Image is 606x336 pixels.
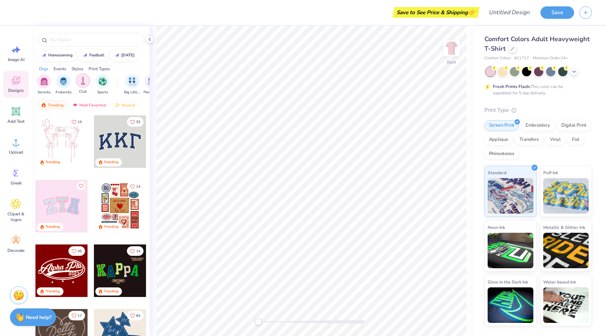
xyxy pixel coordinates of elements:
button: Like [68,311,85,320]
img: trending.gif [41,103,46,108]
button: Like [68,117,85,127]
div: Trending [45,224,60,230]
span: Metallic & Glitter Ink [543,224,585,231]
span: 15 [78,120,82,124]
div: Trending [104,289,118,294]
button: filter button [37,74,51,95]
img: Parent's Weekend Image [148,77,156,86]
button: filter button [144,74,160,95]
div: Vinyl [545,134,565,145]
div: Trending [45,289,60,294]
strong: Fresh Prints Flash: [493,84,531,89]
div: filter for Sorority [37,74,51,95]
img: Big Little Reveal Image [128,77,136,86]
span: Upload [9,149,23,155]
button: filter button [76,74,90,95]
span: 👉 [468,8,476,16]
div: Events [54,66,66,72]
span: # C1717 [514,55,529,61]
div: Trending [38,101,67,109]
div: filter for Big Little Reveal [124,74,140,95]
span: Water based Ink [543,278,576,286]
div: Print Types [89,66,110,72]
span: Glow in the Dark Ink [488,278,528,286]
button: Like [77,182,85,190]
button: Like [127,117,144,127]
span: Comfort Colors Adult Heavyweight T-Shirt [484,35,590,53]
span: 14 [136,249,140,253]
button: football [78,50,108,61]
span: Add Text [7,119,24,124]
button: filter button [124,74,140,95]
div: filter for Parent's Weekend [144,74,160,95]
img: trend_line.gif [82,53,88,57]
img: most_fav.gif [72,103,78,108]
div: homecoming [48,53,73,57]
span: Minimum Order: 24 + [533,55,568,61]
span: Decorate [7,248,24,253]
img: Water based Ink [543,287,589,323]
img: trend_line.gif [114,53,120,57]
button: Like [127,246,144,256]
img: trend_line.gif [41,53,47,57]
img: Puff Ink [543,178,589,214]
div: football [89,53,105,57]
div: filter for Fraternity [56,74,72,95]
div: Embroidery [521,120,555,131]
span: 17 [78,314,82,318]
span: Designs [8,88,24,93]
img: Club Image [79,77,87,85]
div: Screen Print [484,120,519,131]
button: filter button [95,74,110,95]
div: filter for Club [76,73,90,94]
span: Neon Ink [488,224,505,231]
span: Standard [488,169,506,176]
input: Untitled Design [483,5,535,20]
div: Trending [45,160,60,165]
span: Big Little Reveal [124,90,140,95]
div: halloween [121,53,135,57]
button: [DATE] [110,50,138,61]
div: Print Type [484,106,592,114]
span: Clipart & logos [4,211,28,222]
span: Sports [97,90,108,95]
span: Sorority [38,90,51,95]
span: Fraternity [56,90,72,95]
button: Like [127,182,144,191]
div: Accessibility label [255,318,262,325]
button: Save [540,6,574,19]
div: Save to See Price & Shipping [394,7,478,18]
button: filter button [56,74,72,95]
div: Newest [111,101,138,109]
span: 84 [136,314,140,318]
span: Greek [11,180,22,186]
span: Parent's Weekend [144,90,160,95]
div: Applique [484,134,513,145]
div: Trending [104,160,118,165]
img: Glow in the Dark Ink [488,287,533,323]
div: Foil [567,134,584,145]
div: filter for Sports [95,74,110,95]
img: newest.gif [114,103,120,108]
div: Trending [104,224,118,230]
img: Metallic & Glitter Ink [543,233,589,268]
div: This color can be expedited for 5 day delivery. [493,83,580,96]
div: Most Favorited [69,101,109,109]
span: Image AI [8,57,24,62]
div: Orgs [39,66,48,72]
img: Fraternity Image [60,77,67,86]
div: Rhinestones [484,149,519,159]
strong: Need help? [26,314,51,321]
div: Transfers [515,134,543,145]
span: Comfort Colors [484,55,511,61]
span: 45 [78,249,82,253]
div: Back [447,59,456,65]
span: 33 [136,120,140,124]
img: Neon Ink [488,233,533,268]
div: Styles [72,66,83,72]
img: Sports Image [99,77,107,86]
button: homecoming [37,50,76,61]
div: Digital Print [557,120,591,131]
button: Like [68,246,85,256]
span: 14 [136,185,140,188]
